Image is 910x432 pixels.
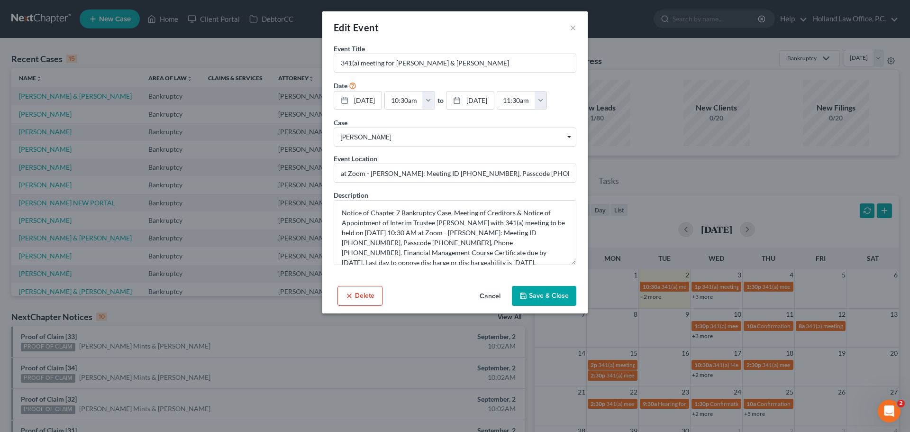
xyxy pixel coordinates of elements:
[334,154,377,164] label: Event Location
[337,286,382,306] button: Delete
[334,92,382,110] a: [DATE]
[341,132,569,142] span: [PERSON_NAME]
[334,164,576,182] input: Enter location...
[897,400,905,407] span: 2
[334,190,368,200] label: Description
[334,45,365,53] span: Event Title
[437,95,444,105] label: to
[472,287,508,306] button: Cancel
[334,54,576,72] input: Enter event name...
[385,92,423,110] input: -- : --
[512,286,576,306] button: Save & Close
[446,92,494,110] a: [DATE]
[334,22,379,33] span: Edit Event
[878,400,901,423] iframe: Intercom live chat
[570,22,576,33] button: ×
[334,118,347,128] label: Case
[334,128,576,147] span: Select box activate
[334,81,347,91] label: Date
[497,92,535,110] input: -- : --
